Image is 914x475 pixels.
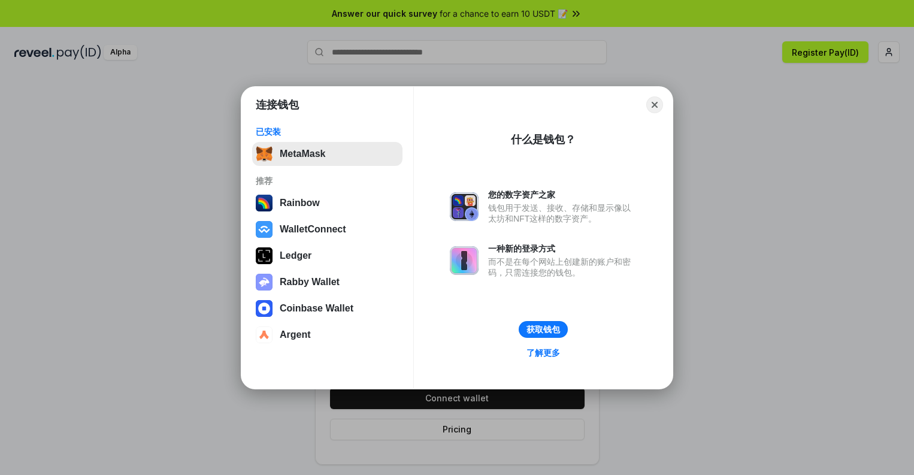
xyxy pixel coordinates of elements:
button: WalletConnect [252,217,402,241]
div: 推荐 [256,176,399,186]
img: svg+xml,%3Csvg%20width%3D%2228%22%20height%3D%2228%22%20viewBox%3D%220%200%2028%2028%22%20fill%3D... [256,326,273,343]
img: svg+xml,%3Csvg%20fill%3D%22none%22%20height%3D%2233%22%20viewBox%3D%220%200%2035%2033%22%20width%... [256,146,273,162]
div: 钱包用于发送、接收、存储和显示像以太坊和NFT这样的数字资产。 [488,202,637,224]
button: Ledger [252,244,402,268]
img: svg+xml,%3Csvg%20width%3D%22120%22%20height%3D%22120%22%20viewBox%3D%220%200%20120%20120%22%20fil... [256,195,273,211]
h1: 连接钱包 [256,98,299,112]
div: MetaMask [280,149,325,159]
img: svg+xml,%3Csvg%20xmlns%3D%22http%3A%2F%2Fwww.w3.org%2F2000%2Fsvg%22%20fill%3D%22none%22%20viewBox... [450,192,479,221]
button: Rainbow [252,191,402,215]
div: 您的数字资产之家 [488,189,637,200]
img: svg+xml,%3Csvg%20width%3D%2228%22%20height%3D%2228%22%20viewBox%3D%220%200%2028%2028%22%20fill%3D... [256,300,273,317]
button: Rabby Wallet [252,270,402,294]
button: Argent [252,323,402,347]
img: svg+xml,%3Csvg%20xmlns%3D%22http%3A%2F%2Fwww.w3.org%2F2000%2Fsvg%22%20width%3D%2228%22%20height%3... [256,247,273,264]
div: Rabby Wallet [280,277,340,288]
a: 了解更多 [519,345,567,361]
button: Close [646,96,663,113]
div: 已安装 [256,126,399,137]
div: Ledger [280,250,311,261]
div: Coinbase Wallet [280,303,353,314]
div: 一种新的登录方式 [488,243,637,254]
button: MetaMask [252,142,402,166]
img: svg+xml,%3Csvg%20xmlns%3D%22http%3A%2F%2Fwww.w3.org%2F2000%2Fsvg%22%20fill%3D%22none%22%20viewBox... [256,274,273,291]
img: svg+xml,%3Csvg%20width%3D%2228%22%20height%3D%2228%22%20viewBox%3D%220%200%2028%2028%22%20fill%3D... [256,221,273,238]
img: svg+xml,%3Csvg%20xmlns%3D%22http%3A%2F%2Fwww.w3.org%2F2000%2Fsvg%22%20fill%3D%22none%22%20viewBox... [450,246,479,275]
div: 获取钱包 [526,324,560,335]
div: 而不是在每个网站上创建新的账户和密码，只需连接您的钱包。 [488,256,637,278]
div: WalletConnect [280,224,346,235]
button: 获取钱包 [519,321,568,338]
button: Coinbase Wallet [252,297,402,320]
div: 了解更多 [526,347,560,358]
div: Argent [280,329,311,340]
div: Rainbow [280,198,320,208]
div: 什么是钱包？ [511,132,576,147]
